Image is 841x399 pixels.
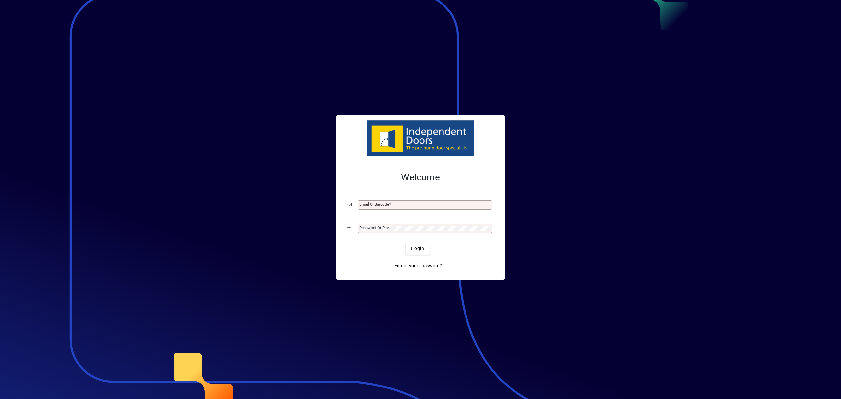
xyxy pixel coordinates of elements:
span: Forgot your password? [394,262,442,269]
span: Login [411,245,424,252]
button: Login [406,243,430,255]
h2: Welcome [347,172,494,183]
mat-label: Email or Barcode [359,202,389,207]
a: Forgot your password? [392,260,444,272]
mat-label: Password or Pin [359,225,388,230]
